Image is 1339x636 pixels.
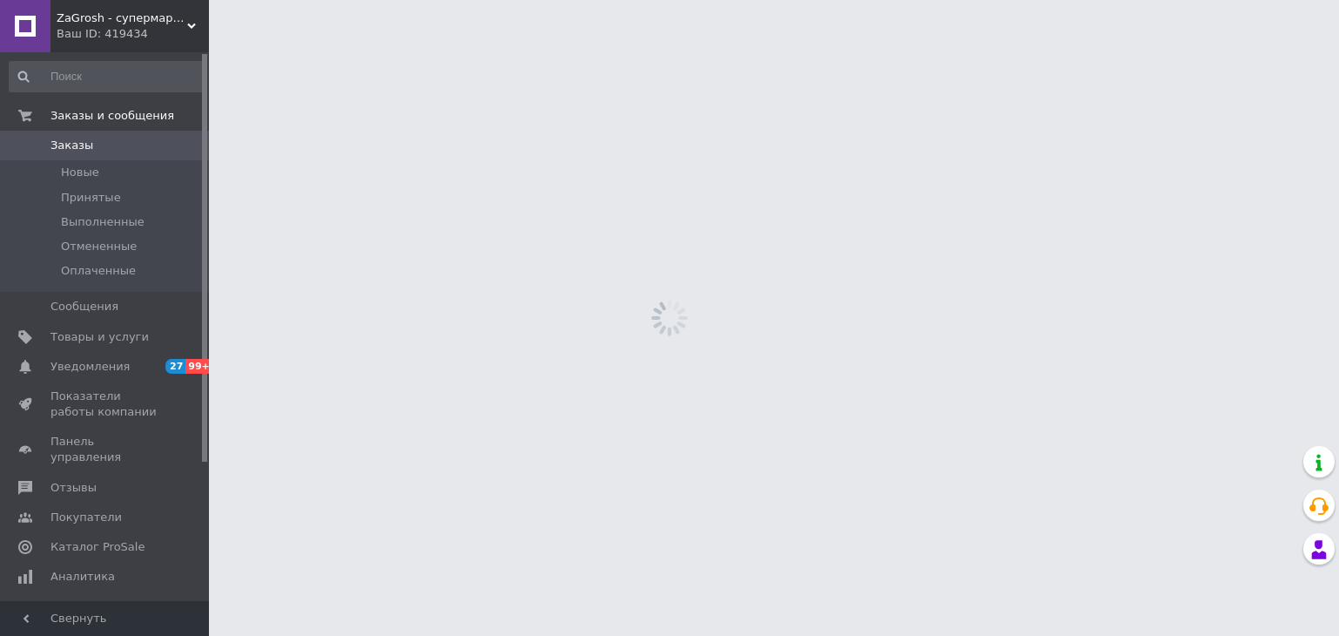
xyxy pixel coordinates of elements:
span: Заказы и сообщения [50,108,174,124]
span: ZaGrosh - супермаркет низких цен [57,10,187,26]
span: Покупатели [50,510,122,525]
span: Новые [61,165,99,180]
span: 99+ [185,359,214,374]
span: Товары и услуги [50,329,149,345]
div: Ваш ID: 419434 [57,26,209,42]
span: Отмененные [61,239,137,254]
span: Показатели работы компании [50,389,161,420]
input: Поиск [9,61,205,92]
span: 27 [165,359,185,374]
span: Оплаченные [61,263,136,279]
span: Аналитика [50,569,115,585]
span: Каталог ProSale [50,539,145,555]
span: Сообщения [50,299,118,315]
span: Инструменты вебмастера и SEO [50,599,161,630]
span: Принятые [61,190,121,206]
span: Выполненные [61,214,145,230]
span: Отзывы [50,480,97,496]
span: Заказы [50,138,93,153]
span: Панель управления [50,434,161,465]
span: Уведомления [50,359,130,375]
